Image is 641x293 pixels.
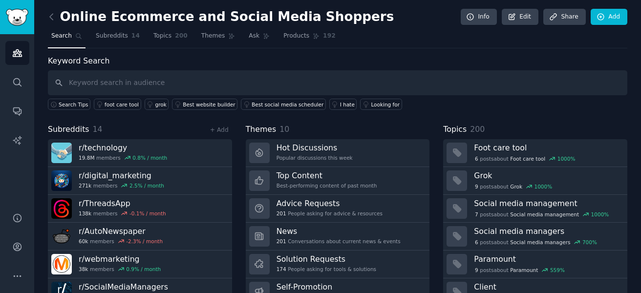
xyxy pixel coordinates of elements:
[246,195,430,223] a: Advice Requests201People asking for advice & resources
[443,167,627,195] a: Grok9postsaboutGrok1000%
[79,254,161,264] h3: r/ webmarketing
[59,101,88,108] span: Search Tips
[94,99,141,110] a: foot care tool
[474,226,620,236] h3: Social media managers
[475,267,478,273] span: 9
[48,56,109,65] label: Keyword Search
[51,32,72,41] span: Search
[6,9,28,26] img: GummySearch logo
[279,125,289,134] span: 10
[550,267,565,273] div: 559 %
[172,99,237,110] a: Best website builder
[126,238,163,245] div: -2.3 % / month
[443,124,467,136] span: Topics
[150,28,191,48] a: Topics200
[277,154,353,161] div: Popular discussions this week
[443,223,627,251] a: Social media managers6postsaboutSocial media managers700%
[340,101,355,108] div: I hate
[245,28,273,48] a: Ask
[48,28,85,48] a: Search
[48,167,232,195] a: r/digital_marketing271kmembers2.5% / month
[277,226,401,236] h3: News
[591,211,609,218] div: 1000 %
[105,101,139,108] div: foot care tool
[79,154,167,161] div: members
[277,182,377,189] div: Best-performing content of past month
[557,155,576,162] div: 1000 %
[79,238,163,245] div: members
[510,155,545,162] span: Foot care tool
[277,282,384,292] h3: Self-Promotion
[79,154,94,161] span: 19.8M
[474,170,620,181] h3: Grok
[51,170,72,191] img: digital_marketing
[474,282,620,292] h3: Client
[591,9,627,25] a: Add
[510,211,579,218] span: Social media management
[246,251,430,278] a: Solution Requests174People asking for tools & solutions
[277,238,286,245] span: 201
[277,143,353,153] h3: Hot Discussions
[246,124,277,136] span: Themes
[474,266,565,274] div: post s about
[510,183,522,190] span: Grok
[277,254,376,264] h3: Solution Requests
[277,266,286,272] span: 174
[246,223,430,251] a: News201Conversations about current news & events
[277,198,383,209] h3: Advice Requests
[126,266,161,272] div: 0.9 % / month
[210,126,229,133] a: + Add
[360,99,402,110] a: Looking for
[92,28,143,48] a: Subreddits14
[475,239,478,246] span: 6
[474,154,576,163] div: post s about
[443,251,627,278] a: Paramount9postsaboutParamount559%
[474,254,620,264] h3: Paramount
[475,155,478,162] span: 6
[534,183,552,190] div: 1000 %
[474,210,610,219] div: post s about
[443,139,627,167] a: Foot care tool6postsaboutFoot care tool1000%
[201,32,225,41] span: Themes
[48,251,232,278] a: r/webmarketing38kmembers0.9% / month
[79,143,167,153] h3: r/ technology
[474,238,598,247] div: post s about
[48,124,89,136] span: Subreddits
[79,198,166,209] h3: r/ ThreadsApp
[277,210,383,217] div: People asking for advice & resources
[79,238,88,245] span: 60k
[183,101,235,108] div: Best website builder
[474,143,620,153] h3: Foot care tool
[79,282,168,292] h3: r/ SocialMediaManagers
[51,198,72,219] img: ThreadsApp
[79,226,163,236] h3: r/ AutoNewspaper
[198,28,239,48] a: Themes
[283,32,309,41] span: Products
[252,101,323,108] div: Best social media scheduler
[48,139,232,167] a: r/technology19.8Mmembers0.8% / month
[371,101,400,108] div: Looking for
[543,9,585,25] a: Share
[51,226,72,247] img: AutoNewspaper
[129,182,164,189] div: 2.5 % / month
[474,182,553,191] div: post s about
[132,154,167,161] div: 0.8 % / month
[280,28,339,48] a: Products192
[246,167,430,195] a: Top ContentBest-performing content of past month
[79,210,91,217] span: 138k
[79,266,161,272] div: members
[443,195,627,223] a: Social media management7postsaboutSocial media management1000%
[502,9,538,25] a: Edit
[93,125,103,134] span: 14
[79,266,88,272] span: 38k
[582,239,597,246] div: 700 %
[175,32,188,41] span: 200
[96,32,128,41] span: Subreddits
[461,9,497,25] a: Info
[277,238,401,245] div: Conversations about current news & events
[475,211,478,218] span: 7
[474,198,620,209] h3: Social media management
[48,9,394,25] h2: Online Ecommerce and Social Media Shoppers
[470,125,485,134] span: 200
[79,170,164,181] h3: r/ digital_marketing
